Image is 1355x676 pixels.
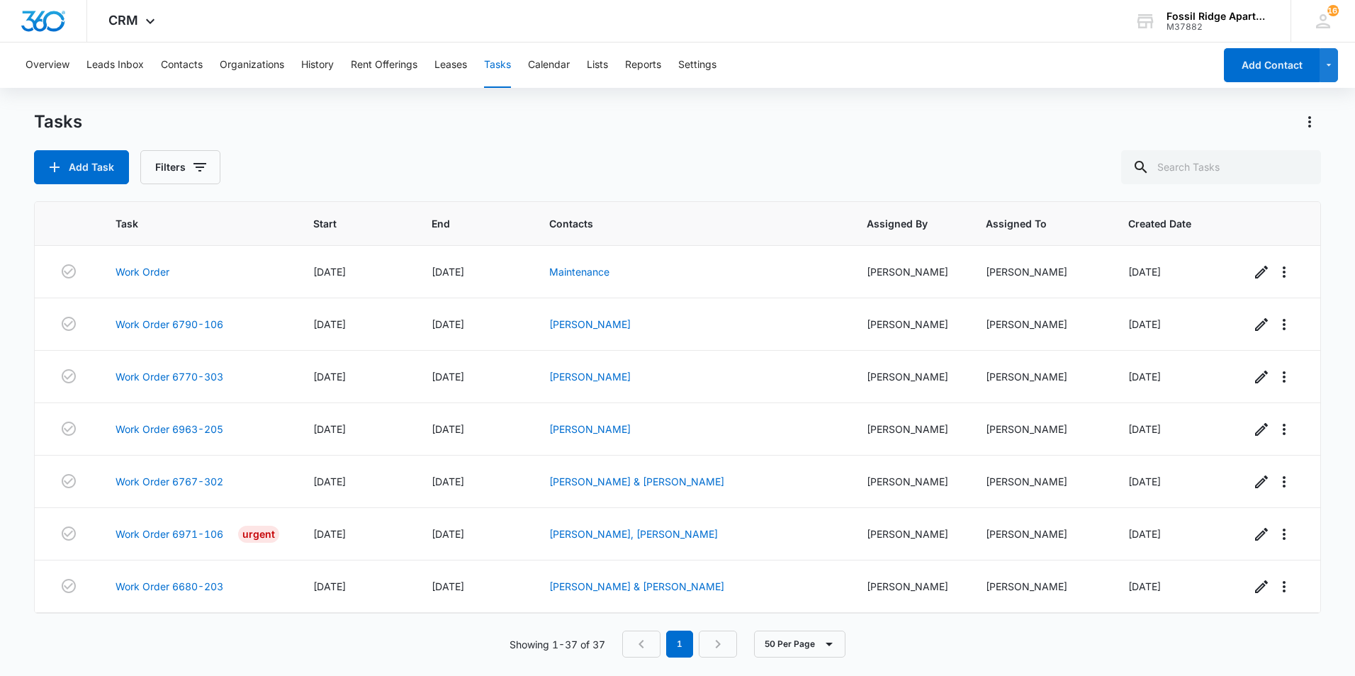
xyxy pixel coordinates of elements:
[1128,475,1161,488] span: [DATE]
[666,631,693,658] em: 1
[754,631,845,658] button: 50 Per Page
[34,150,129,184] button: Add Task
[34,111,82,133] h1: Tasks
[986,474,1095,489] div: [PERSON_NAME]
[140,150,220,184] button: Filters
[587,43,608,88] button: Lists
[313,371,346,383] span: [DATE]
[1166,22,1270,32] div: account id
[161,43,203,88] button: Contacts
[434,43,467,88] button: Leases
[432,528,464,540] span: [DATE]
[1327,5,1339,16] span: 167
[528,43,570,88] button: Calendar
[1121,150,1321,184] input: Search Tasks
[301,43,334,88] button: History
[220,43,284,88] button: Organizations
[432,266,464,278] span: [DATE]
[313,528,346,540] span: [DATE]
[549,318,631,330] a: [PERSON_NAME]
[432,371,464,383] span: [DATE]
[116,422,223,436] a: Work Order 6963-205
[86,43,144,88] button: Leads Inbox
[867,526,952,541] div: [PERSON_NAME]
[1224,48,1320,82] button: Add Contact
[678,43,716,88] button: Settings
[986,317,1095,332] div: [PERSON_NAME]
[867,264,952,279] div: [PERSON_NAME]
[622,631,737,658] nav: Pagination
[867,369,952,384] div: [PERSON_NAME]
[510,637,605,652] p: Showing 1-37 of 37
[1166,11,1270,22] div: account name
[313,318,346,330] span: [DATE]
[432,216,495,231] span: End
[867,216,931,231] span: Assigned By
[549,580,724,592] a: [PERSON_NAME] & [PERSON_NAME]
[867,317,952,332] div: [PERSON_NAME]
[313,423,346,435] span: [DATE]
[116,579,223,594] a: Work Order 6680-203
[867,474,952,489] div: [PERSON_NAME]
[116,474,223,489] a: Work Order 6767-302
[1128,216,1195,231] span: Created Date
[986,216,1074,231] span: Assigned To
[986,422,1095,436] div: [PERSON_NAME]
[116,526,223,541] a: Work Order 6971-106
[108,13,138,28] span: CRM
[351,43,417,88] button: Rent Offerings
[867,579,952,594] div: [PERSON_NAME]
[313,580,346,592] span: [DATE]
[26,43,69,88] button: Overview
[432,318,464,330] span: [DATE]
[549,475,724,488] a: [PERSON_NAME] & [PERSON_NAME]
[1128,528,1161,540] span: [DATE]
[986,526,1095,541] div: [PERSON_NAME]
[549,528,718,540] a: [PERSON_NAME], [PERSON_NAME]
[484,43,511,88] button: Tasks
[313,475,346,488] span: [DATE]
[1327,5,1339,16] div: notifications count
[1128,318,1161,330] span: [DATE]
[986,579,1095,594] div: [PERSON_NAME]
[1128,423,1161,435] span: [DATE]
[625,43,661,88] button: Reports
[116,317,223,332] a: Work Order 6790-106
[1298,111,1321,133] button: Actions
[549,371,631,383] a: [PERSON_NAME]
[549,216,811,231] span: Contacts
[432,580,464,592] span: [DATE]
[238,526,279,543] div: Urgent
[432,475,464,488] span: [DATE]
[432,423,464,435] span: [DATE]
[867,422,952,436] div: [PERSON_NAME]
[116,264,169,279] a: Work Order
[116,369,223,384] a: Work Order 6770-303
[986,264,1095,279] div: [PERSON_NAME]
[1128,266,1161,278] span: [DATE]
[1128,580,1161,592] span: [DATE]
[313,216,377,231] span: Start
[986,369,1095,384] div: [PERSON_NAME]
[313,266,346,278] span: [DATE]
[549,423,631,435] a: [PERSON_NAME]
[1128,371,1161,383] span: [DATE]
[549,266,609,278] a: Maintenance
[116,216,258,231] span: Task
